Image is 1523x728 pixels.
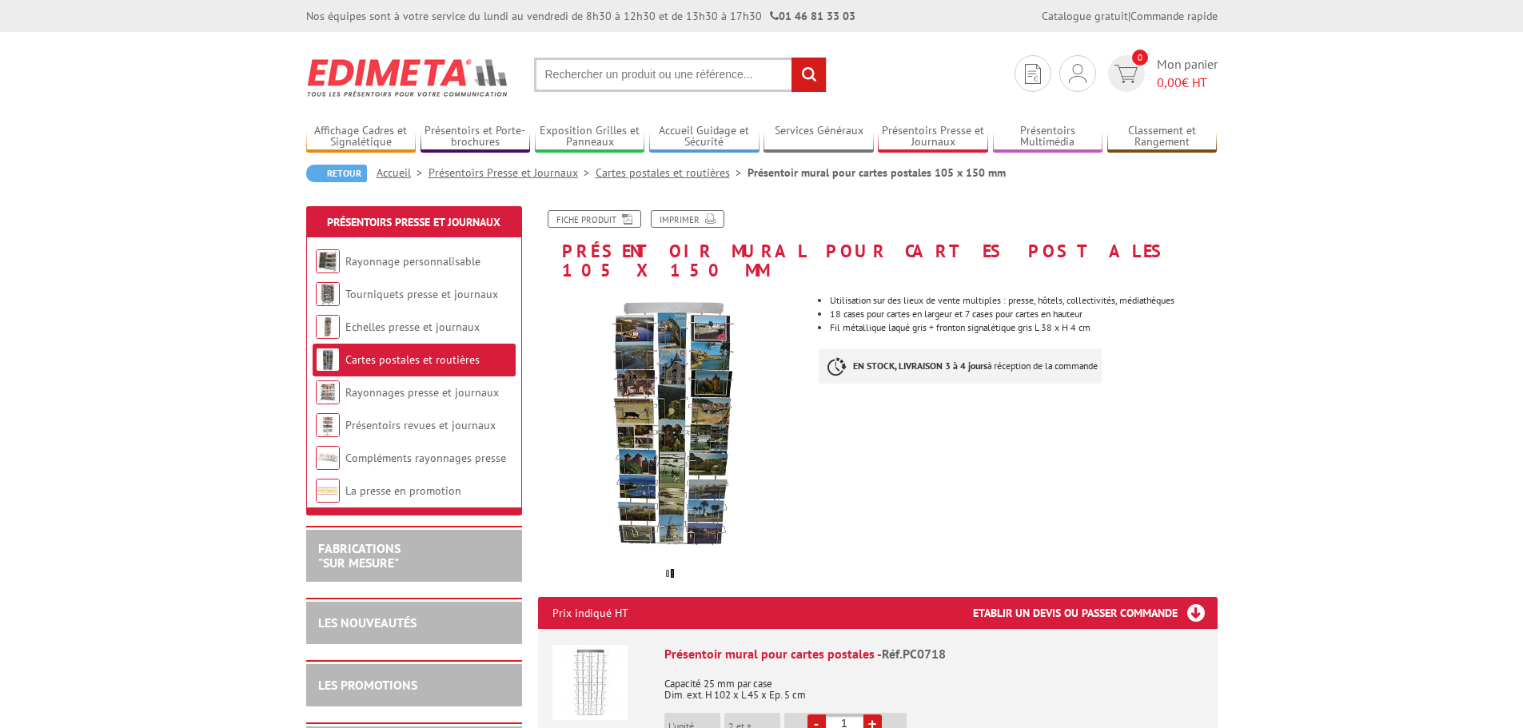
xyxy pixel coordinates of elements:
[316,315,340,339] img: Echelles presse et journaux
[1130,9,1218,23] a: Commande rapide
[830,296,1217,305] li: Utilisation sur des lieux de vente multiples : presse, hôtels, collectivités, médiathèques
[973,597,1218,629] h3: Etablir un devis ou passer commande
[1025,64,1041,84] img: devis rapide
[316,348,340,372] img: Cartes postales et routières
[1157,74,1182,90] span: 0,00
[1042,8,1218,24] div: |
[526,210,1230,280] h1: Présentoir mural pour cartes postales 105 x 150 mm
[878,124,988,150] a: Présentoirs Presse et Journaux
[882,646,946,662] span: Réf.PC0718
[421,124,531,150] a: Présentoirs et Porte-brochures
[535,124,645,150] a: Exposition Grilles et Panneaux
[664,667,1203,701] p: Capacité 25 mm par case Dim. ext. H 102 x L 45 x Ep. 5 cm
[306,48,510,107] img: Edimeta
[316,249,340,273] img: Rayonnage personnalisable
[345,418,496,432] a: Présentoirs revues et journaux
[538,288,807,557] img: pc0718_gris_cartes_postales.jpg
[1042,9,1128,23] a: Catalogue gratuit
[1069,64,1086,83] img: devis rapide
[770,9,855,23] strong: 01 46 81 33 03
[651,210,724,228] a: Imprimer
[306,124,417,150] a: Affichage Cadres et Signalétique
[853,360,987,372] strong: EN STOCK, LIVRAISON 3 à 4 jours
[830,323,1217,332] li: Fil métallique laqué gris + fronton signalétique gris L 38 x H 4 cm
[345,287,498,301] a: Tourniquets presse et journaux
[830,309,1217,319] li: 18 cases pour cartes en largeur et 7 cases pour cartes en hauteur
[748,165,1006,181] li: Présentoir mural pour cartes postales 105 x 150 mm
[791,58,826,92] input: rechercher
[534,58,827,92] input: Rechercher un produit ou une référence...
[345,385,499,400] a: Rayonnages presse et journaux
[763,124,874,150] a: Services Généraux
[1157,74,1218,92] span: € HT
[345,352,480,367] a: Cartes postales et routières
[318,540,401,571] a: FABRICATIONS"Sur Mesure"
[316,479,340,503] img: La presse en promotion
[1132,50,1148,66] span: 0
[429,165,596,180] a: Présentoirs Presse et Journaux
[318,615,417,631] a: LES NOUVEAUTÉS
[316,446,340,470] img: Compléments rayonnages presse
[548,210,641,228] a: Fiche produit
[664,645,1203,663] div: Présentoir mural pour cartes postales -
[819,348,1102,384] p: à réception de la commande
[649,124,760,150] a: Accueil Guidage et Sécurité
[345,254,480,269] a: Rayonnage personnalisable
[345,483,461,498] a: La presse en promotion
[345,451,506,465] a: Compléments rayonnages presse
[596,165,748,180] a: Cartes postales et routières
[1114,65,1138,83] img: devis rapide
[552,645,628,720] img: Présentoir mural pour cartes postales
[306,8,855,24] div: Nos équipes sont à votre service du lundi au vendredi de 8h30 à 12h30 et de 13h30 à 17h30
[345,320,480,334] a: Echelles presse et journaux
[1104,55,1218,92] a: devis rapide 0 Mon panier 0,00€ HT
[316,413,340,437] img: Présentoirs revues et journaux
[316,282,340,306] img: Tourniquets presse et journaux
[327,215,500,229] a: Présentoirs Presse et Journaux
[993,124,1103,150] a: Présentoirs Multimédia
[552,597,628,629] p: Prix indiqué HT
[318,677,417,693] a: LES PROMOTIONS
[1107,124,1218,150] a: Classement et Rangement
[1157,55,1218,92] span: Mon panier
[316,380,340,404] img: Rayonnages presse et journaux
[306,165,367,182] a: Retour
[377,165,429,180] a: Accueil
